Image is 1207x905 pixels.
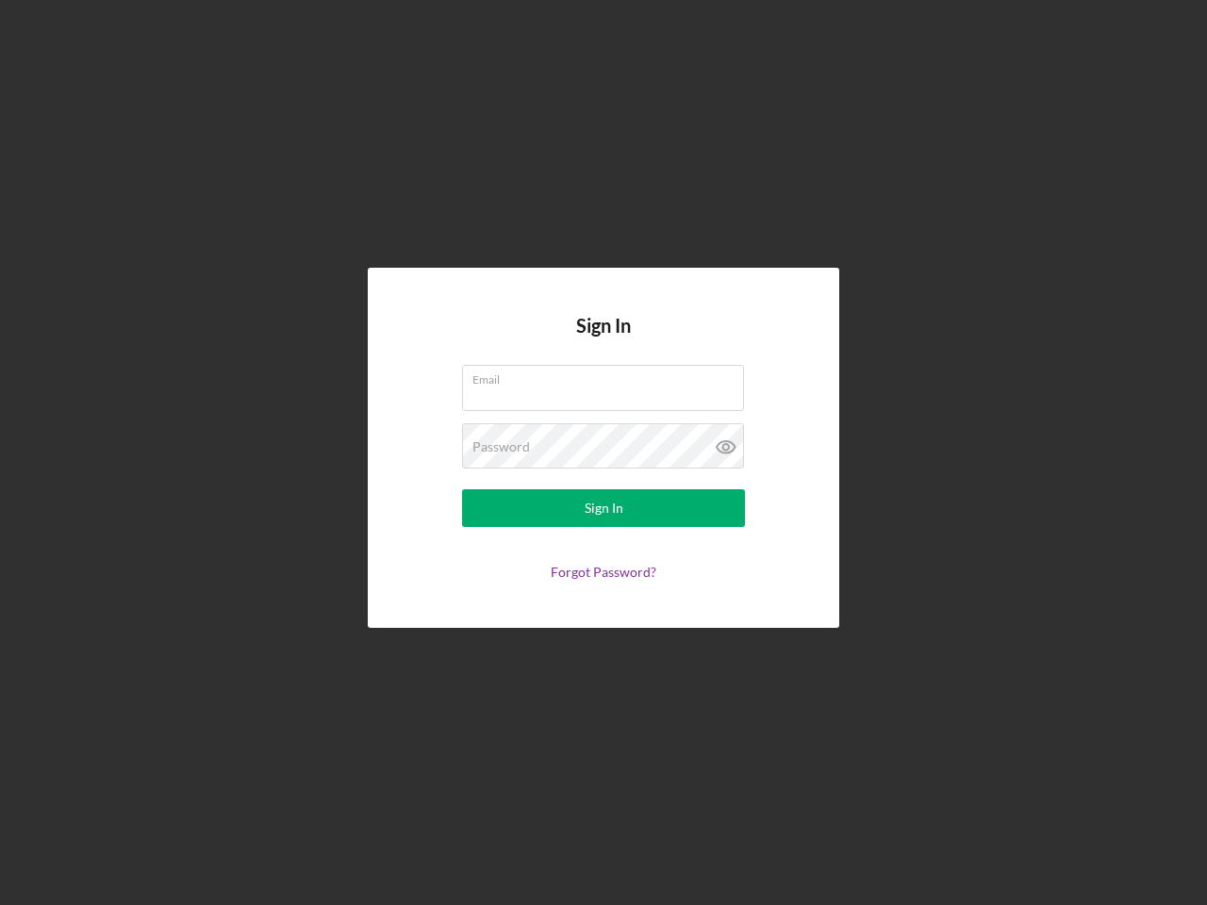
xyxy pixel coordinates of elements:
label: Password [472,439,530,454]
div: Sign In [585,489,623,527]
a: Forgot Password? [551,564,656,580]
label: Email [472,366,744,387]
h4: Sign In [576,315,631,365]
button: Sign In [462,489,745,527]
